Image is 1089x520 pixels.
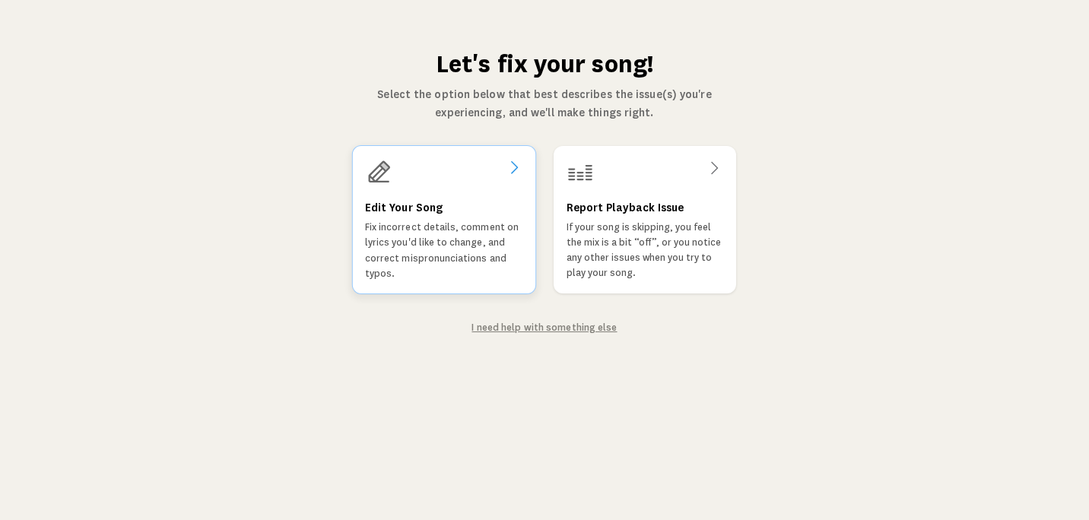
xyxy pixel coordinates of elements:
[351,85,738,122] p: Select the option below that best describes the issue(s) you're experiencing, and we'll make thin...
[365,220,523,281] p: Fix incorrect details, comment on lyrics you'd like to change, and correct mispronunciations and ...
[567,198,684,217] h3: Report Playback Issue
[554,146,736,293] a: Report Playback IssueIf your song is skipping, you feel the mix is a bit “off”, or you notice any...
[365,198,443,217] h3: Edit Your Song
[567,220,723,281] p: If your song is skipping, you feel the mix is a bit “off”, or you notice any other issues when yo...
[471,322,617,333] a: I need help with something else
[353,146,535,293] a: Edit Your SongFix incorrect details, comment on lyrics you'd like to change, and correct mispronu...
[351,49,738,79] h1: Let's fix your song!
